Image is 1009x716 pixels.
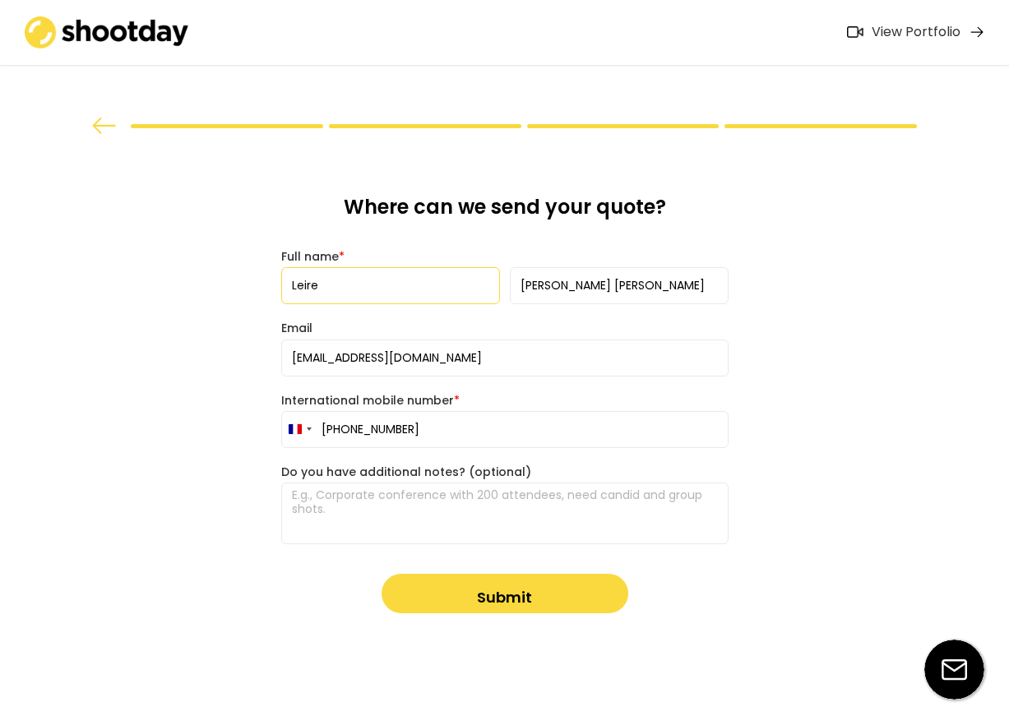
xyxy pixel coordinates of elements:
[282,412,317,447] button: Selected country
[281,393,729,408] div: International mobile number
[92,118,117,134] img: arrow%20back.svg
[847,26,863,38] img: Icon%20feather-video%402x.png
[382,574,628,613] button: Submit
[281,267,500,304] input: First name
[25,16,189,49] img: shootday_logo.png
[281,249,729,264] div: Full name
[510,267,729,304] input: Last name
[281,340,729,376] input: Email
[281,321,729,335] div: Email
[281,411,729,448] input: 06 12 34 56 78
[281,194,729,233] div: Where can we send your quote?
[872,24,960,41] div: View Portfolio
[281,464,729,479] div: Do you have additional notes? (optional)
[924,640,984,700] img: email-icon%20%281%29.svg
